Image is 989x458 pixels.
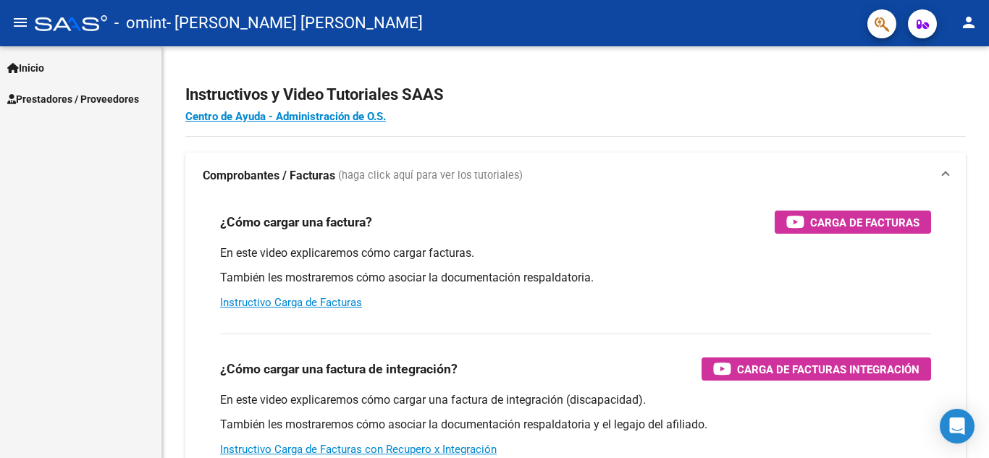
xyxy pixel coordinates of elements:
span: Prestadores / Proveedores [7,91,139,107]
mat-icon: person [960,14,977,31]
span: - omint [114,7,167,39]
p: También les mostraremos cómo asociar la documentación respaldatoria y el legajo del afiliado. [220,417,931,433]
mat-expansion-panel-header: Comprobantes / Facturas (haga click aquí para ver los tutoriales) [185,153,966,199]
mat-icon: menu [12,14,29,31]
span: Inicio [7,60,44,76]
strong: Comprobantes / Facturas [203,168,335,184]
span: - [PERSON_NAME] [PERSON_NAME] [167,7,423,39]
a: Instructivo Carga de Facturas con Recupero x Integración [220,443,497,456]
button: Carga de Facturas [775,211,931,234]
h3: ¿Cómo cargar una factura? [220,212,372,232]
span: Carga de Facturas [810,213,919,232]
a: Instructivo Carga de Facturas [220,296,362,309]
span: (haga click aquí para ver los tutoriales) [338,168,523,184]
div: Open Intercom Messenger [940,409,975,444]
p: También les mostraremos cómo asociar la documentación respaldatoria. [220,270,931,286]
a: Centro de Ayuda - Administración de O.S. [185,110,386,123]
button: Carga de Facturas Integración [702,357,931,381]
h2: Instructivos y Video Tutoriales SAAS [185,81,966,109]
h3: ¿Cómo cargar una factura de integración? [220,359,458,379]
p: En este video explicaremos cómo cargar una factura de integración (discapacidad). [220,392,931,408]
span: Carga de Facturas Integración [737,360,919,378]
p: En este video explicaremos cómo cargar facturas. [220,245,931,261]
